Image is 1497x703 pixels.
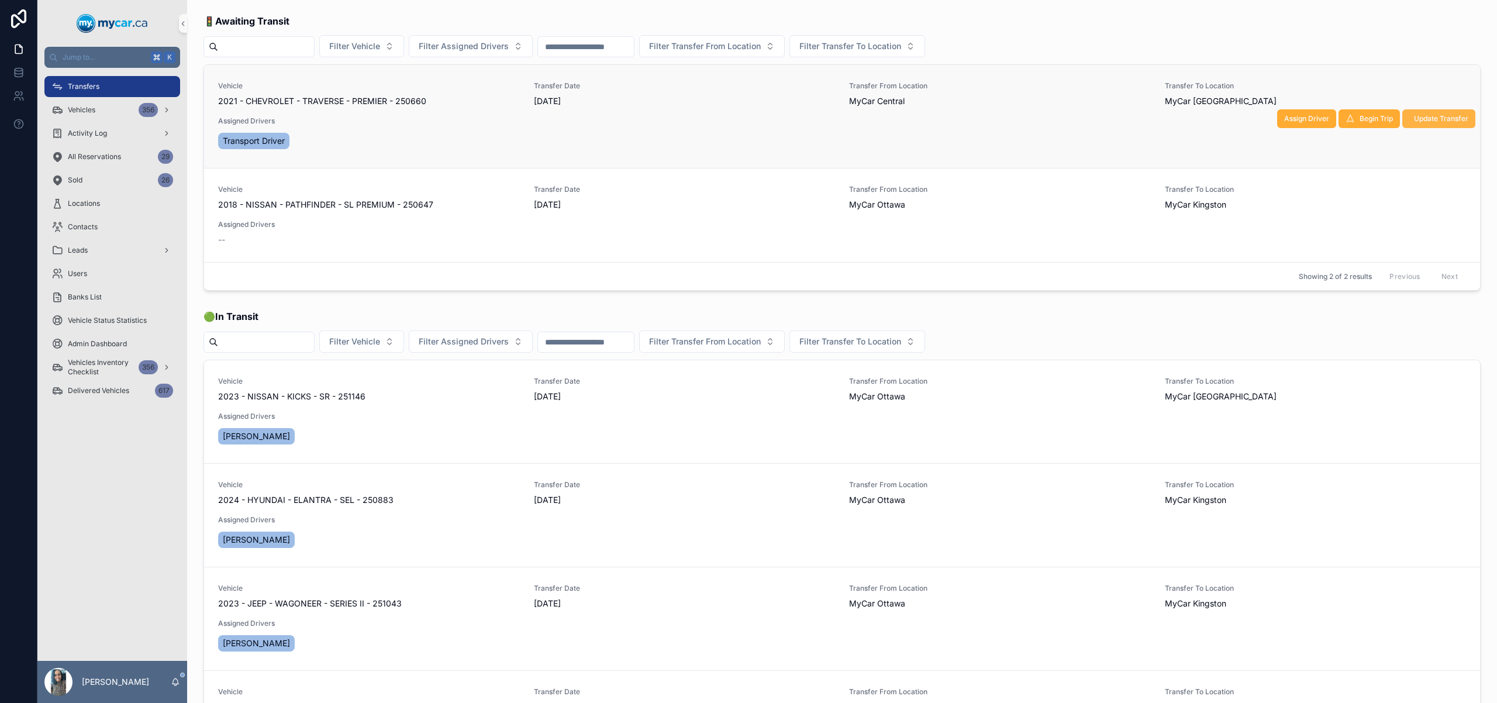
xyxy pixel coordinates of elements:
span: Banks List [68,292,102,302]
span: Assigned Drivers [218,412,520,421]
button: Select Button [409,35,533,57]
span: Transfer Date [534,687,836,697]
span: Transfer To Location [1165,584,1467,593]
a: Vehicles356 [44,99,180,120]
span: MyCar Ottawa [849,199,905,211]
span: 2023 - NISSAN - KICKS - SR - 251146 [218,391,365,402]
strong: Awaiting Transit [215,15,289,27]
span: MyCar Ottawa [849,598,905,609]
span: [DATE] [534,95,836,107]
a: Leads [44,240,180,261]
a: Vehicles Inventory Checklist356 [44,357,180,378]
span: Delivered Vehicles [68,386,129,395]
span: Filter Transfer From Location [649,336,761,347]
span: Transfer From Location [849,377,1151,386]
span: [PERSON_NAME] [223,534,290,546]
span: Vehicles Inventory Checklist [68,358,134,377]
span: Sold [68,175,82,185]
span: Assigned Drivers [218,116,520,126]
button: Select Button [319,35,404,57]
a: Vehicle2018 - NISSAN - PATHFINDER - SL PREMIUM - 250647Transfer Date[DATE]Transfer From LocationM... [204,168,1480,262]
span: Vehicles [68,105,95,115]
span: Vehicle [218,185,520,194]
span: [DATE] [534,598,836,609]
span: -- [218,234,225,246]
span: MyCar [GEOGRAPHIC_DATA] [1165,391,1277,402]
button: Select Button [319,330,404,353]
span: K [165,53,174,62]
a: Contacts [44,216,180,237]
strong: In Transit [215,311,258,322]
button: Select Button [639,35,785,57]
a: Sold26 [44,170,180,191]
span: Assigned Drivers [218,619,520,628]
span: MyCar [GEOGRAPHIC_DATA] [1165,95,1277,107]
a: All Reservations29 [44,146,180,167]
div: 356 [139,360,158,374]
span: 🟢 [203,309,258,323]
div: 356 [139,103,158,117]
span: Transfer From Location [849,81,1151,91]
span: [DATE] [534,494,836,506]
button: Select Button [409,330,533,353]
span: Update Transfer [1414,114,1468,123]
span: 2023 - JEEP - WAGONEER - SERIES II - 251043 [218,598,402,609]
span: MyCar Central [849,95,905,107]
button: Select Button [789,35,925,57]
span: Assigned Drivers [218,220,520,229]
button: Select Button [789,330,925,353]
a: Admin Dashboard [44,333,180,354]
span: MyCar Ottawa [849,494,905,506]
span: MyCar Kingston [1165,598,1226,609]
span: Transfer Date [534,584,836,593]
span: MyCar Kingston [1165,494,1226,506]
div: 26 [158,173,173,187]
a: Vehicle2024 - HYUNDAI - ELANTRA - SEL - 250883Transfer Date[DATE]Transfer From LocationMyCar Otta... [204,463,1480,567]
div: scrollable content [37,68,187,661]
a: Users [44,263,180,284]
a: Delivered Vehicles617 [44,380,180,401]
a: Activity Log [44,123,180,144]
div: 29 [158,150,173,164]
span: Admin Dashboard [68,339,127,349]
span: Transfer Date [534,480,836,490]
span: MyCar Kingston [1165,199,1226,211]
span: [DATE] [534,199,836,211]
p: [PERSON_NAME] [82,676,149,688]
button: Update Transfer [1402,109,1475,128]
span: [DATE] [534,391,836,402]
span: Activity Log [68,129,107,138]
span: Users [68,269,87,278]
span: [PERSON_NAME] [223,430,290,442]
span: Leads [68,246,88,255]
span: Filter Assigned Drivers [419,40,509,52]
a: Vehicle2023 - JEEP - WAGONEER - SERIES II - 251043Transfer Date[DATE]Transfer From LocationMyCar ... [204,567,1480,670]
span: All Reservations [68,152,121,161]
span: Transfer Date [534,377,836,386]
a: Transfers [44,76,180,97]
a: Banks List [44,287,180,308]
button: Jump to...K [44,47,180,68]
span: 2024 - HYUNDAI - ELANTRA - SEL - 250883 [218,494,394,506]
span: Begin Trip [1360,114,1393,123]
span: Transfer To Location [1165,480,1467,490]
span: Assign Driver [1284,114,1329,123]
span: Filter Assigned Drivers [419,336,509,347]
span: Transfer Date [534,81,836,91]
span: Transfer From Location [849,584,1151,593]
span: Assigned Drivers [218,515,520,525]
span: Contacts [68,222,98,232]
span: Vehicle [218,687,520,697]
button: Assign Driver [1277,109,1336,128]
img: App logo [77,14,148,33]
div: 617 [155,384,173,398]
button: Begin Trip [1339,109,1400,128]
span: Transfer To Location [1165,377,1467,386]
span: Filter Transfer To Location [799,336,901,347]
span: Transport Driver [223,135,285,147]
span: 2018 - NISSAN - PATHFINDER - SL PREMIUM - 250647 [218,199,433,211]
button: Select Button [639,330,785,353]
a: Locations [44,193,180,214]
span: Filter Vehicle [329,40,380,52]
span: Locations [68,199,100,208]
